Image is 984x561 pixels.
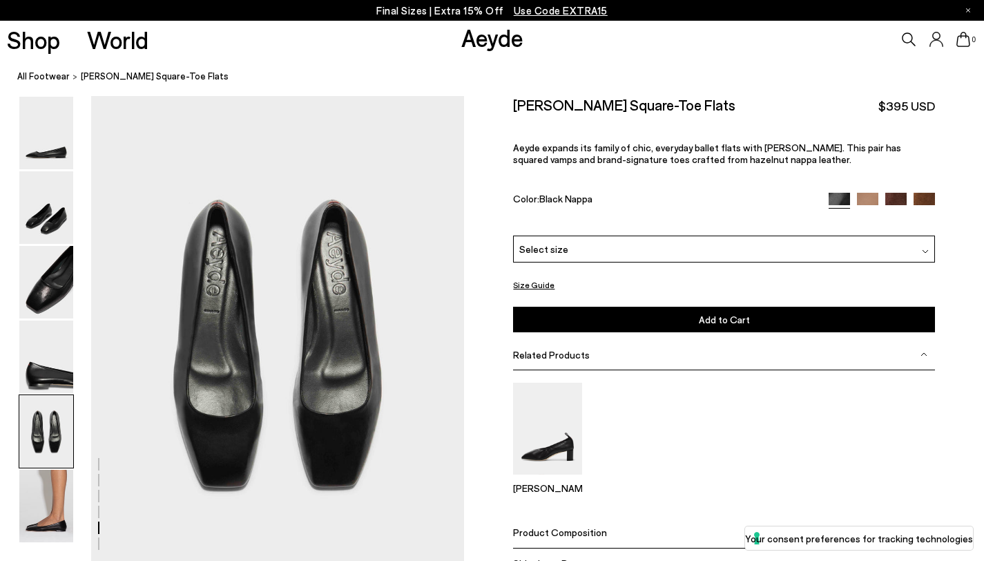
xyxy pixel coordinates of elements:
[539,193,592,205] span: Black Nappa
[17,58,984,96] nav: breadcrumb
[19,395,73,468] img: Ida Leather Square-Toe Flats - Image 5
[81,69,229,84] span: [PERSON_NAME] Square-Toe Flats
[19,246,73,318] img: Ida Leather Square-Toe Flats - Image 3
[19,470,73,542] img: Ida Leather Square-Toe Flats - Image 6
[17,69,70,84] a: All Footwear
[519,242,568,256] span: Select size
[922,248,929,255] img: svg%3E
[513,465,582,494] a: Narissa Ruched Pumps [PERSON_NAME]
[513,383,582,475] img: Narissa Ruched Pumps
[745,531,973,546] label: Your consent preferences for tracking technologies
[376,2,608,19] p: Final Sizes | Extra 15% Off
[745,526,973,550] button: Your consent preferences for tracking technologies
[920,351,927,358] img: svg%3E
[87,28,148,52] a: World
[513,142,934,165] p: Aeyde expands its family of chic, everyday ballet flats with [PERSON_NAME]. This pair has squared...
[513,482,582,494] p: [PERSON_NAME]
[513,307,934,332] button: Add to Cart
[19,321,73,393] img: Ida Leather Square-Toe Flats - Image 4
[513,349,590,361] span: Related Products
[956,32,970,47] a: 0
[461,23,523,52] a: Aeyde
[970,36,977,44] span: 0
[513,96,735,113] h2: [PERSON_NAME] Square-Toe Flats
[7,28,60,52] a: Shop
[513,276,554,294] button: Size Guide
[513,193,815,209] div: Color:
[699,314,750,325] span: Add to Cart
[878,97,935,115] span: $395 USD
[513,526,607,538] span: Product Composition
[19,97,73,169] img: Ida Leather Square-Toe Flats - Image 1
[514,4,608,17] span: Navigate to /collections/ss25-final-sizes
[19,171,73,244] img: Ida Leather Square-Toe Flats - Image 2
